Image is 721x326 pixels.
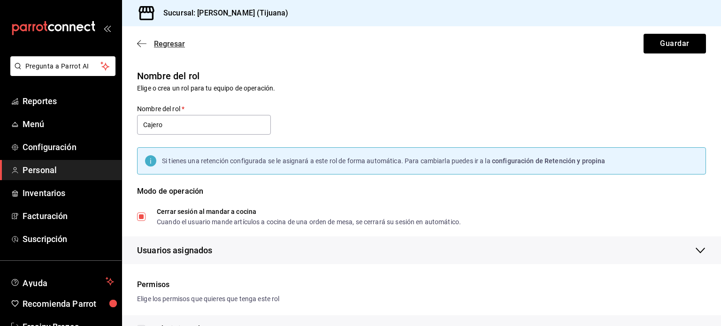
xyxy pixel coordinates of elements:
[23,297,114,310] span: Recomienda Parrot
[154,39,185,48] span: Regresar
[137,279,706,290] div: Permisos
[137,244,212,257] span: Usuarios asignados
[137,106,271,112] label: Nombre del rol
[644,34,706,53] button: Guardar
[23,276,102,287] span: Ayuda
[23,118,114,130] span: Menú
[23,95,114,107] span: Reportes
[492,157,606,165] span: configuración de Retención y propina
[23,187,114,199] span: Inventarios
[137,294,706,304] div: Elige los permisos que quieres que tenga este rol
[23,233,114,245] span: Suscripción
[7,68,115,78] a: Pregunta a Parrot AI
[157,219,461,225] div: Cuando el usuario mande artículos a cocina de una orden de mesa, se cerrará su sesión en automático.
[25,61,101,71] span: Pregunta a Parrot AI
[23,210,114,222] span: Facturación
[23,141,114,153] span: Configuración
[157,208,461,215] div: Cerrar sesión al mandar a cocina
[137,84,275,92] span: Elige o crea un rol para tu equipo de operación.
[23,164,114,176] span: Personal
[162,157,492,165] span: Si tienes una retención configurada se le asignará a este rol de forma automática. Para cambiarla...
[137,39,185,48] button: Regresar
[103,24,111,32] button: open_drawer_menu
[10,56,115,76] button: Pregunta a Parrot AI
[137,68,706,83] h6: Nombre del rol
[137,186,706,208] div: Modo de operación
[156,8,288,19] h3: Sucursal: [PERSON_NAME] (Tijuana)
